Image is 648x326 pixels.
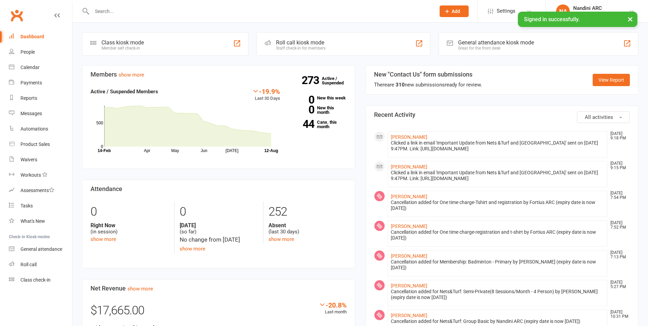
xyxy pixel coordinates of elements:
[91,222,169,229] strong: Right Now
[624,12,636,26] button: ×
[607,250,630,259] time: [DATE] 7:13 PM
[452,9,460,14] span: Add
[396,82,405,88] strong: 310
[9,272,72,288] a: Class kiosk mode
[9,75,72,91] a: Payments
[119,72,144,78] a: show more
[276,46,326,51] div: Staff check-in for members
[391,229,605,241] div: Cancellation added for One time charge-registration and t-shirt by Fortius ARC (expiry date is no...
[20,262,37,267] div: Roll call
[391,200,605,211] div: Cancellation added for One time charge-Tshirt and registration by Fortius ARC (expiry date is now...
[374,71,482,78] h3: New "Contact Us" form submissions
[268,222,347,229] strong: Absent
[458,39,534,46] div: General attendance kiosk mode
[577,111,630,123] button: All activities
[391,253,427,259] a: [PERSON_NAME]
[91,71,347,78] h3: Members
[20,65,40,70] div: Calendar
[91,301,347,324] div: $17,665.00
[391,223,427,229] a: [PERSON_NAME]
[101,46,144,51] div: Member self check-in
[9,44,72,60] a: People
[290,105,314,115] strong: 0
[391,170,605,181] div: Clicked a link in email 'Important Update from Nets &Turf and [GEOGRAPHIC_DATA]' sent on [DATE] 9...
[20,172,41,178] div: Workouts
[9,91,72,106] a: Reports
[20,126,48,132] div: Automations
[593,74,630,86] a: View Report
[290,106,347,114] a: 0New this month
[9,137,72,152] a: Product Sales
[91,202,169,222] div: 0
[8,7,25,24] a: Clubworx
[268,222,347,235] div: (last 30 days)
[391,259,605,271] div: Cancellation added for Membership: Badminton - Primary by [PERSON_NAME] (expiry date is now [DATE])
[374,111,630,118] h3: Recent Activity
[290,120,347,129] a: 44Canx. this month
[9,257,72,272] a: Roll call
[9,106,72,121] a: Messages
[91,285,347,292] h3: Net Revenue
[391,140,605,152] div: Clicked a link in email 'Important Update from Nets &Turf and [GEOGRAPHIC_DATA]' sent on [DATE] 9...
[290,119,314,129] strong: 44
[319,301,347,309] div: -20.8%
[180,222,258,229] strong: [DATE]
[607,132,630,140] time: [DATE] 9:18 PM
[391,194,427,199] a: [PERSON_NAME]
[20,34,44,39] div: Dashboard
[607,221,630,230] time: [DATE] 7:52 PM
[391,134,427,140] a: [PERSON_NAME]
[252,87,280,95] div: -19.9%
[9,242,72,257] a: General attendance kiosk mode
[91,89,158,95] strong: Active / Suspended Members
[556,4,570,18] div: NA
[9,29,72,44] a: Dashboard
[252,87,280,102] div: Last 30 Days
[573,5,619,11] div: Nandini ARC
[9,214,72,229] a: What's New
[101,39,144,46] div: Class kiosk mode
[276,39,326,46] div: Roll call kiosk mode
[440,5,469,17] button: Add
[391,283,427,288] a: [PERSON_NAME]
[319,301,347,316] div: Last month
[9,167,72,183] a: Workouts
[180,235,258,244] div: No change from [DATE]
[91,222,169,235] div: (in session)
[90,6,431,16] input: Search...
[607,280,630,289] time: [DATE] 5:27 PM
[20,111,42,116] div: Messages
[607,191,630,200] time: [DATE] 7:54 PM
[20,141,50,147] div: Product Sales
[524,16,580,23] span: Signed in successfully.
[20,157,37,162] div: Waivers
[180,202,258,222] div: 0
[180,246,205,252] a: show more
[9,60,72,75] a: Calendar
[607,310,630,319] time: [DATE] 10:31 PM
[391,318,605,324] div: Cancellation added for Nets&Turf: Group Basic by Nandini ARC (expiry date is now [DATE])
[127,286,153,292] a: show more
[302,75,322,85] strong: 273
[268,236,294,242] a: show more
[458,46,534,51] div: Great for the front desk
[20,80,42,85] div: Payments
[20,277,51,283] div: Class check-in
[585,114,613,120] span: All activities
[573,11,619,17] div: [GEOGRAPHIC_DATA]
[20,203,33,208] div: Tasks
[290,96,347,100] a: 0New this week
[9,121,72,137] a: Automations
[391,164,427,169] a: [PERSON_NAME]
[20,49,35,55] div: People
[9,183,72,198] a: Assessments
[20,188,54,193] div: Assessments
[322,71,352,90] a: 273Active / Suspended
[497,3,515,19] span: Settings
[391,289,605,300] div: Cancellation added for Nets&Turf: Semi-Private(8 Sessions/Month - 4 Person) by [PERSON_NAME] (exp...
[391,313,427,318] a: [PERSON_NAME]
[290,95,314,105] strong: 0
[180,222,258,235] div: (so far)
[20,246,62,252] div: General attendance
[268,202,347,222] div: 252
